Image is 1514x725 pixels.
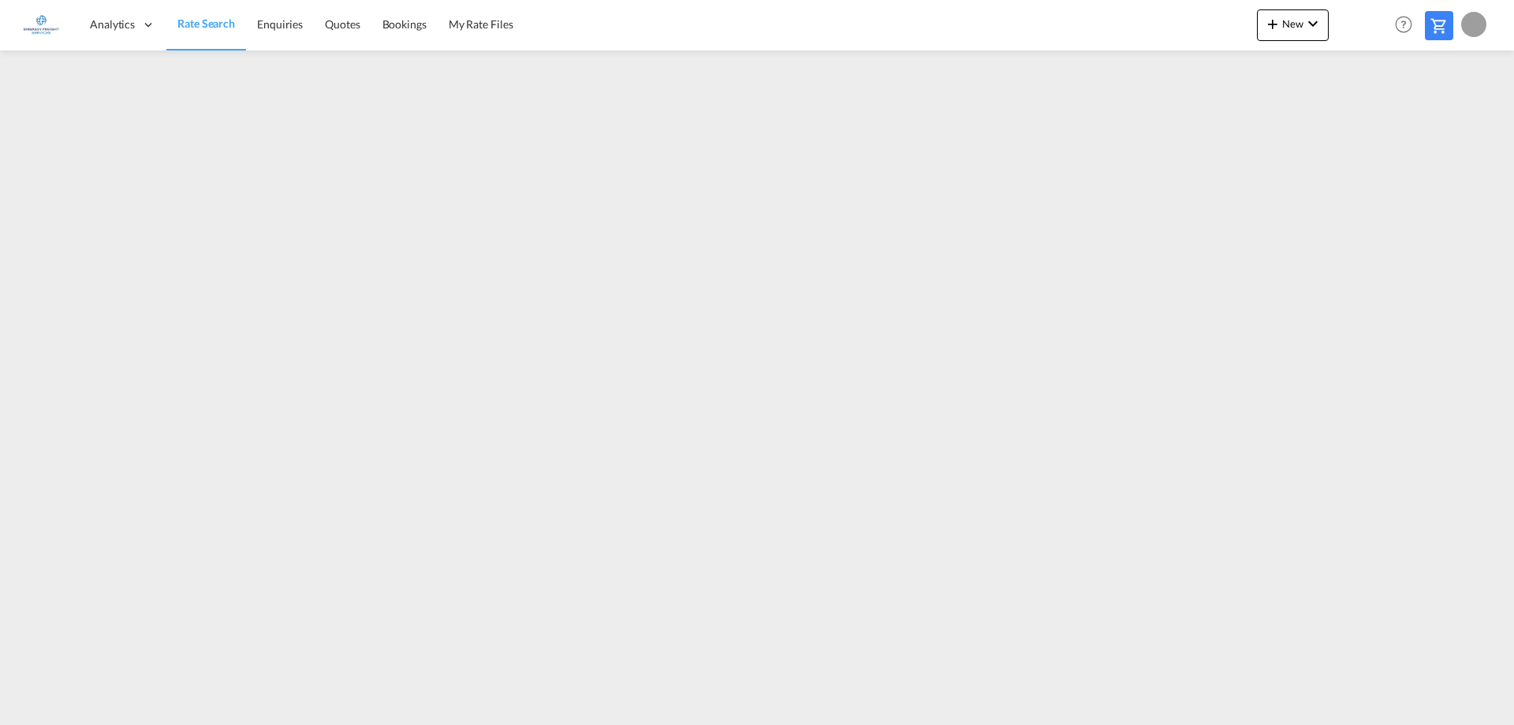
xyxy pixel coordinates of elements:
span: New [1263,17,1322,30]
span: Enquiries [257,17,303,31]
span: Analytics [90,17,135,32]
span: My Rate Files [449,17,513,31]
span: Help [1390,11,1417,38]
span: Quotes [325,17,360,31]
img: e1326340b7c511ef854e8d6a806141ad.jpg [24,7,59,43]
span: Rate Search [177,17,235,30]
div: Help [1390,11,1425,39]
button: icon-plus 400-fgNewicon-chevron-down [1257,9,1329,41]
md-icon: icon-chevron-down [1303,14,1322,33]
span: Bookings [382,17,427,31]
md-icon: icon-plus 400-fg [1263,14,1282,33]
